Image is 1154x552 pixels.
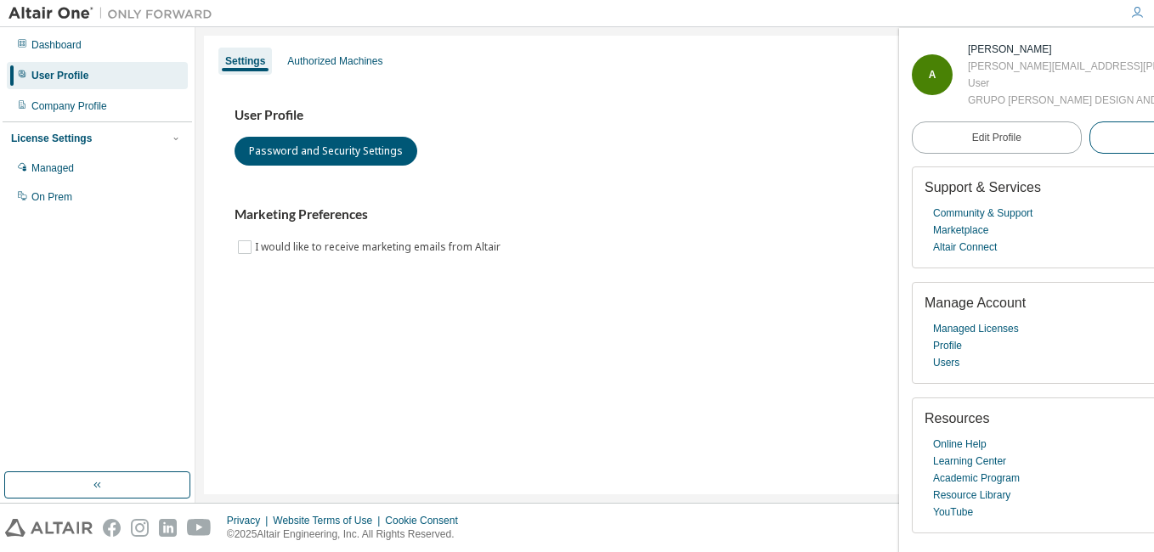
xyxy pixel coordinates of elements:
[933,487,1010,504] a: Resource Library
[933,337,962,354] a: Profile
[933,222,988,239] a: Marketplace
[5,519,93,537] img: altair_logo.svg
[273,514,385,527] div: Website Terms of Use
[933,205,1032,222] a: Community & Support
[925,296,1026,310] span: Manage Account
[31,190,72,204] div: On Prem
[227,527,468,542] p: © 2025 Altair Engineering, Inc. All Rights Reserved.
[225,54,265,68] div: Settings
[255,237,504,257] label: I would like to receive marketing emails from Altair
[925,411,989,425] span: Resources
[31,99,107,113] div: Company Profile
[103,519,121,537] img: facebook.svg
[235,107,1115,124] h3: User Profile
[235,137,417,166] button: Password and Security Settings
[287,54,382,68] div: Authorized Machines
[227,514,273,527] div: Privacy
[235,206,1115,223] h3: Marketing Preferences
[8,5,221,22] img: Altair One
[31,69,88,82] div: User Profile
[385,514,467,527] div: Cookie Consent
[11,132,92,145] div: License Settings
[912,121,1082,154] a: Edit Profile
[933,453,1006,470] a: Learning Center
[933,436,987,453] a: Online Help
[31,161,74,175] div: Managed
[933,354,959,371] a: Users
[187,519,212,537] img: youtube.svg
[925,180,1041,194] span: Support & Services
[159,519,177,537] img: linkedin.svg
[933,470,1020,487] a: Academic Program
[933,320,1019,337] a: Managed Licenses
[929,69,936,81] span: A
[131,519,149,537] img: instagram.svg
[972,131,1021,144] span: Edit Profile
[933,239,997,256] a: Altair Connect
[933,504,973,521] a: YouTube
[31,38,82,52] div: Dashboard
